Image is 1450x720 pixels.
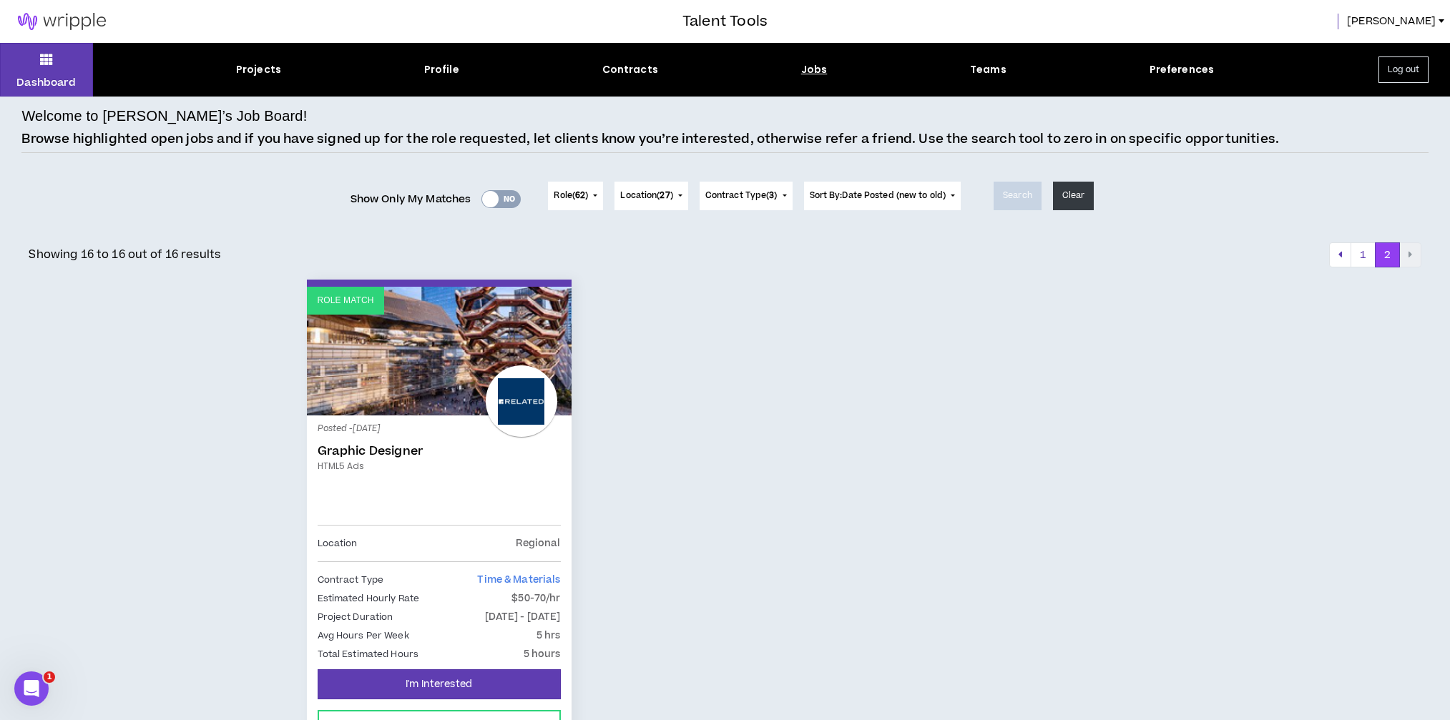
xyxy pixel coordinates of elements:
p: Posted - [DATE] [318,423,561,435]
span: [PERSON_NAME] [1347,14,1436,29]
span: 27 [660,189,670,202]
span: Sort By: Date Posted (new to old) [810,189,946,202]
div: Contracts [602,62,658,77]
div: Projects [236,62,281,77]
div: Teams [970,62,1006,77]
button: Sort By:Date Posted (new to old) [804,182,961,210]
p: Showing 16 to 16 out of 16 results [29,246,220,263]
span: Time & Materials [477,573,560,587]
span: 3 [769,189,774,202]
p: Total Estimated Hours [318,646,419,662]
div: Preferences [1150,62,1215,77]
a: Graphic Designer [318,444,561,458]
span: I'm Interested [406,678,472,691]
p: Avg Hours Per Week [318,628,409,643]
p: Project Duration [318,609,393,625]
iframe: Intercom live chat [14,671,49,706]
p: [DATE] - [DATE] [485,609,561,625]
p: Browse highlighted open jobs and if you have signed up for the role requested, let clients know y... [21,130,1279,149]
button: 1 [1351,242,1376,268]
button: Search [994,182,1042,210]
button: Log out [1378,56,1429,83]
button: Clear [1053,182,1094,210]
p: Contract Type [318,572,384,588]
span: 62 [575,189,585,202]
span: Location ( ) [620,189,672,202]
a: Role Match [307,287,572,415]
p: Dashboard [16,75,76,90]
button: Contract Type(3) [700,182,793,210]
h3: Talent Tools [682,11,768,32]
button: I'm Interested [318,669,561,699]
span: 1 [44,671,55,683]
p: 5 hours [524,646,561,662]
a: HTML5 Ads [318,460,561,473]
h4: Welcome to [PERSON_NAME]’s Job Board! [21,105,307,127]
p: 5 hrs [537,628,561,643]
nav: pagination [1329,242,1421,268]
button: 2 [1375,242,1400,268]
p: Regional [516,536,560,551]
span: Contract Type ( ) [705,189,778,202]
button: Role(62) [548,182,603,210]
span: Show Only My Matches [351,189,471,210]
p: Role Match [318,294,374,307]
p: $50-70/hr [511,591,560,606]
div: Profile [424,62,459,77]
p: Estimated Hourly Rate [318,591,420,606]
button: Location(27) [614,182,687,210]
p: Location [318,536,358,551]
span: Role ( ) [554,189,588,202]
